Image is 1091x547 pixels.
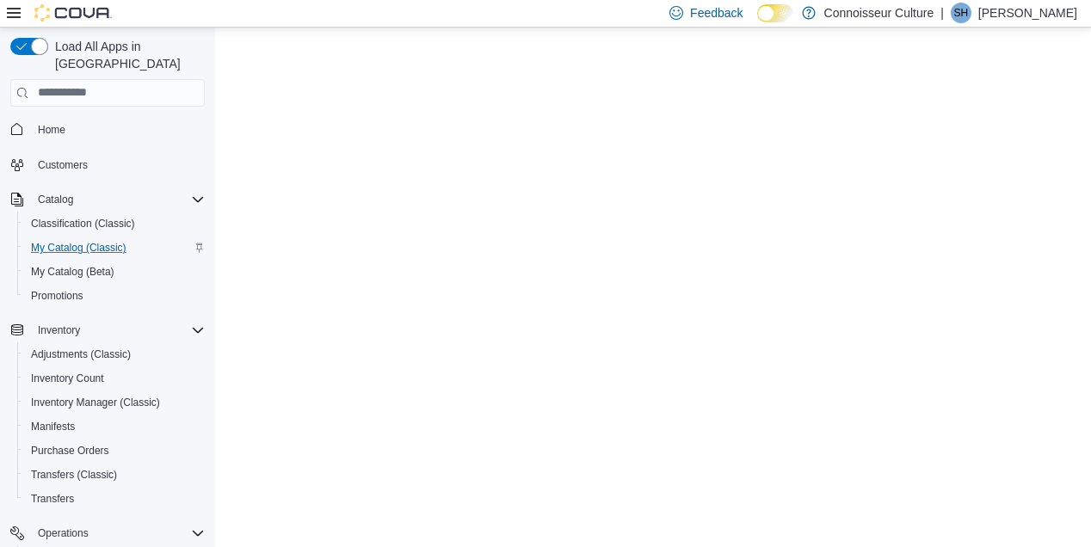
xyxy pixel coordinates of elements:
[978,3,1077,23] p: [PERSON_NAME]
[17,284,212,308] button: Promotions
[824,3,934,23] p: Connoisseur Culture
[31,265,114,279] span: My Catalog (Beta)
[24,464,124,485] a: Transfers (Classic)
[31,468,117,482] span: Transfers (Classic)
[3,152,212,177] button: Customers
[31,396,160,409] span: Inventory Manager (Classic)
[17,342,212,366] button: Adjustments (Classic)
[31,444,109,458] span: Purchase Orders
[24,464,205,485] span: Transfers (Classic)
[954,3,969,23] span: SH
[17,212,212,236] button: Classification (Classic)
[31,241,126,255] span: My Catalog (Classic)
[31,289,83,303] span: Promotions
[31,320,87,341] button: Inventory
[38,123,65,137] span: Home
[31,523,96,544] button: Operations
[24,440,205,461] span: Purchase Orders
[38,193,73,206] span: Catalog
[31,189,80,210] button: Catalog
[31,523,205,544] span: Operations
[24,368,205,389] span: Inventory Count
[757,22,758,23] span: Dark Mode
[940,3,944,23] p: |
[24,261,205,282] span: My Catalog (Beta)
[24,368,111,389] a: Inventory Count
[757,4,793,22] input: Dark Mode
[31,217,135,230] span: Classification (Classic)
[24,213,205,234] span: Classification (Classic)
[951,3,971,23] div: Shana Hardy
[17,415,212,439] button: Manifests
[31,372,104,385] span: Inventory Count
[31,154,205,175] span: Customers
[17,260,212,284] button: My Catalog (Beta)
[24,344,138,365] a: Adjustments (Classic)
[31,320,205,341] span: Inventory
[3,318,212,342] button: Inventory
[24,392,205,413] span: Inventory Manager (Classic)
[31,189,205,210] span: Catalog
[31,120,72,140] a: Home
[24,213,142,234] a: Classification (Classic)
[31,347,131,361] span: Adjustments (Classic)
[24,261,121,282] a: My Catalog (Beta)
[690,4,743,22] span: Feedback
[3,117,212,142] button: Home
[48,38,205,72] span: Load All Apps in [GEOGRAPHIC_DATA]
[38,158,88,172] span: Customers
[24,416,205,437] span: Manifests
[3,187,212,212] button: Catalog
[38,526,89,540] span: Operations
[38,323,80,337] span: Inventory
[24,286,90,306] a: Promotions
[24,237,205,258] span: My Catalog (Classic)
[24,237,133,258] a: My Catalog (Classic)
[17,366,212,390] button: Inventory Count
[31,119,205,140] span: Home
[24,416,82,437] a: Manifests
[24,392,167,413] a: Inventory Manager (Classic)
[17,390,212,415] button: Inventory Manager (Classic)
[17,487,212,511] button: Transfers
[31,492,74,506] span: Transfers
[3,521,212,545] button: Operations
[17,463,212,487] button: Transfers (Classic)
[24,440,116,461] a: Purchase Orders
[24,286,205,306] span: Promotions
[24,489,81,509] a: Transfers
[17,439,212,463] button: Purchase Orders
[24,489,205,509] span: Transfers
[34,4,112,22] img: Cova
[31,155,95,175] a: Customers
[17,236,212,260] button: My Catalog (Classic)
[24,344,205,365] span: Adjustments (Classic)
[31,420,75,433] span: Manifests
